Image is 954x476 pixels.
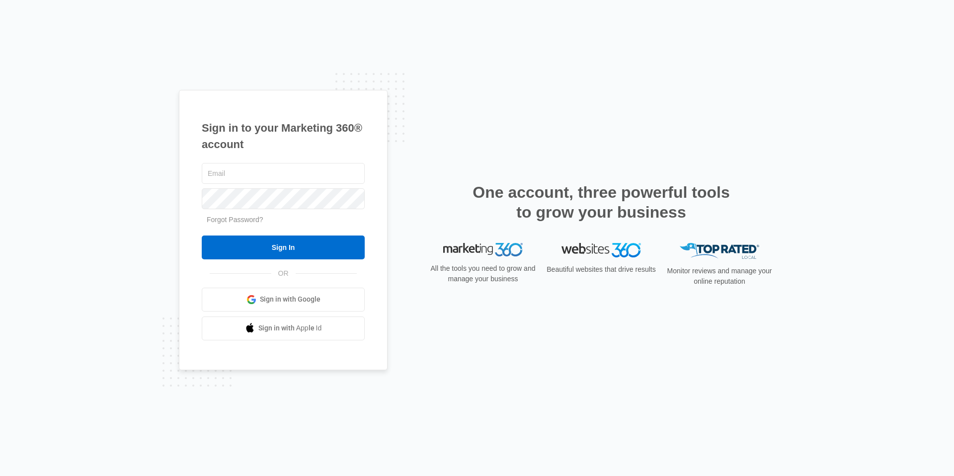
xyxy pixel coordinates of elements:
[207,216,263,224] a: Forgot Password?
[427,263,539,284] p: All the tools you need to grow and manage your business
[561,243,641,257] img: Websites 360
[664,266,775,287] p: Monitor reviews and manage your online reputation
[202,236,365,259] input: Sign In
[260,294,320,305] span: Sign in with Google
[443,243,523,257] img: Marketing 360
[680,243,759,259] img: Top Rated Local
[202,120,365,153] h1: Sign in to your Marketing 360® account
[470,182,733,222] h2: One account, three powerful tools to grow your business
[202,317,365,340] a: Sign in with Apple Id
[271,268,296,279] span: OR
[546,264,657,275] p: Beautiful websites that drive results
[202,288,365,312] a: Sign in with Google
[258,323,322,333] span: Sign in with Apple Id
[202,163,365,184] input: Email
